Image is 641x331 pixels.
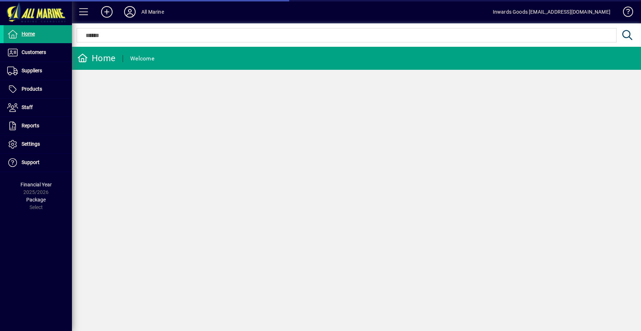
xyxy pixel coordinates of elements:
[4,135,72,153] a: Settings
[4,99,72,117] a: Staff
[22,86,42,92] span: Products
[4,80,72,98] a: Products
[22,31,35,37] span: Home
[22,123,39,128] span: Reports
[95,5,118,18] button: Add
[22,68,42,73] span: Suppliers
[4,62,72,80] a: Suppliers
[141,6,164,18] div: All Marine
[21,182,52,187] span: Financial Year
[4,117,72,135] a: Reports
[22,104,33,110] span: Staff
[77,53,115,64] div: Home
[22,49,46,55] span: Customers
[22,159,40,165] span: Support
[493,6,610,18] div: Inwards Goods [EMAIL_ADDRESS][DOMAIN_NAME]
[22,141,40,147] span: Settings
[26,197,46,203] span: Package
[618,1,632,25] a: Knowledge Base
[4,44,72,62] a: Customers
[130,53,154,64] div: Welcome
[118,5,141,18] button: Profile
[4,154,72,172] a: Support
